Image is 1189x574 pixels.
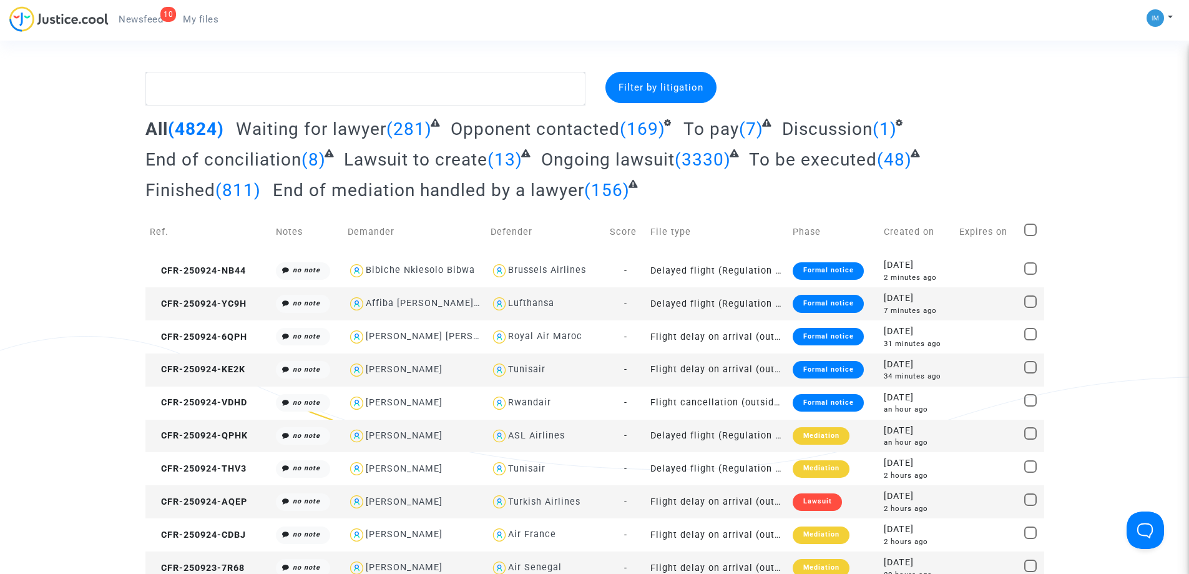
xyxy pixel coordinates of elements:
div: Mediation [793,460,849,478]
span: CFR-250923-7R68 [150,563,245,573]
span: - [624,364,627,375]
div: Formal notice [793,394,863,412]
span: (8) [301,149,326,170]
img: icon-user.svg [348,526,366,544]
span: Finished [145,180,215,200]
span: - [624,397,627,408]
span: CFR-250924-QPHK [150,430,248,441]
span: Waiting for lawyer [236,119,386,139]
a: 10Newsfeed [109,10,173,29]
div: Air France [508,529,556,540]
span: My files [183,14,218,25]
div: [DATE] [884,556,951,570]
i: no note [293,365,320,374]
div: [DATE] [884,523,951,537]
span: To be executed [749,149,877,170]
td: Delayed flight (Regulation EC 261/2004) [646,254,788,287]
span: Newsfeed [119,14,163,25]
td: Flight delay on arrival (outside of EU - Montreal Convention) [646,485,788,518]
img: icon-user.svg [491,361,509,379]
span: CFR-250924-AQEP [150,497,247,507]
span: Opponent contacted [451,119,620,139]
i: no note [293,530,320,538]
span: (169) [620,119,665,139]
div: 10 [160,7,176,22]
span: (281) [386,119,432,139]
div: Turkish Airlines [508,497,580,507]
a: My files [173,10,228,29]
div: [DATE] [884,325,951,339]
td: Phase [788,210,879,254]
td: Notes [272,210,344,254]
span: - [624,265,627,276]
div: Tunisair [508,463,546,474]
div: Formal notice [793,361,863,379]
span: CFR-250924-KE2K [150,364,245,375]
td: Ref. [145,210,272,254]
img: icon-user.svg [348,262,366,280]
span: CFR-250924-CDBJ [150,530,246,540]
span: (811) [215,180,261,200]
img: icon-user.svg [348,394,366,412]
i: no note [293,464,320,472]
td: Demander [343,210,486,254]
td: Delayed flight (Regulation EC 261/2004) [646,452,788,485]
span: CFR-250924-VDHD [150,397,247,408]
span: Discussion [782,119,873,139]
div: [DATE] [884,457,951,470]
div: [PERSON_NAME] [366,497,443,507]
img: icon-user.svg [348,328,366,346]
div: 2 hours ago [884,470,951,481]
span: CFR-250924-NB44 [150,265,246,276]
div: ASL Airlines [508,430,565,441]
td: Score [605,210,646,254]
div: 2 minutes ago [884,272,951,283]
div: an hour ago [884,437,951,448]
img: icon-user.svg [491,526,509,544]
span: (1) [873,119,897,139]
span: - [624,332,627,342]
img: icon-user.svg [491,328,509,346]
span: (13) [487,149,522,170]
div: 2 hours ago [884,503,951,514]
td: Delayed flight (Regulation EC 261/2004) [646,287,788,320]
span: CFR-250924-THV3 [150,463,247,474]
div: [DATE] [884,391,951,405]
div: Bibiche Nkiesolo Bibwa [366,265,475,275]
div: [PERSON_NAME] [366,562,443,573]
div: Formal notice [793,262,863,280]
div: [DATE] [884,292,951,305]
i: no note [293,432,320,440]
img: icon-user.svg [348,427,366,445]
span: (156) [584,180,630,200]
span: Ongoing lawsuit [541,149,675,170]
div: Affiba [PERSON_NAME] [PERSON_NAME] [366,298,554,309]
img: icon-user.svg [491,262,509,280]
div: [PERSON_NAME] [366,430,443,441]
div: 7 minutes ago [884,305,951,316]
span: - [624,299,627,309]
div: 31 minutes ago [884,339,951,349]
div: Royal Air Maroc [508,331,582,342]
img: icon-user.svg [348,493,366,511]
img: icon-user.svg [348,361,366,379]
div: [PERSON_NAME] [366,397,443,408]
div: Mediation [793,527,849,544]
img: icon-user.svg [491,493,509,511]
div: Brussels Airlines [508,265,586,275]
div: Tunisair [508,364,546,375]
i: no note [293,563,320,572]
div: [PERSON_NAME] [PERSON_NAME] Kpombounzoyen [366,331,601,342]
div: Rwandair [508,397,551,408]
span: (48) [877,149,912,170]
div: 2 hours ago [884,537,951,547]
img: icon-user.svg [491,460,509,478]
td: Defender [486,210,605,254]
span: CFR-250924-6QPH [150,332,247,342]
iframe: Help Scout Beacon - Open [1127,512,1164,549]
div: [PERSON_NAME] [366,463,443,474]
div: an hour ago [884,404,951,415]
span: (4824) [168,119,224,139]
i: no note [293,266,320,274]
i: no note [293,398,320,407]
